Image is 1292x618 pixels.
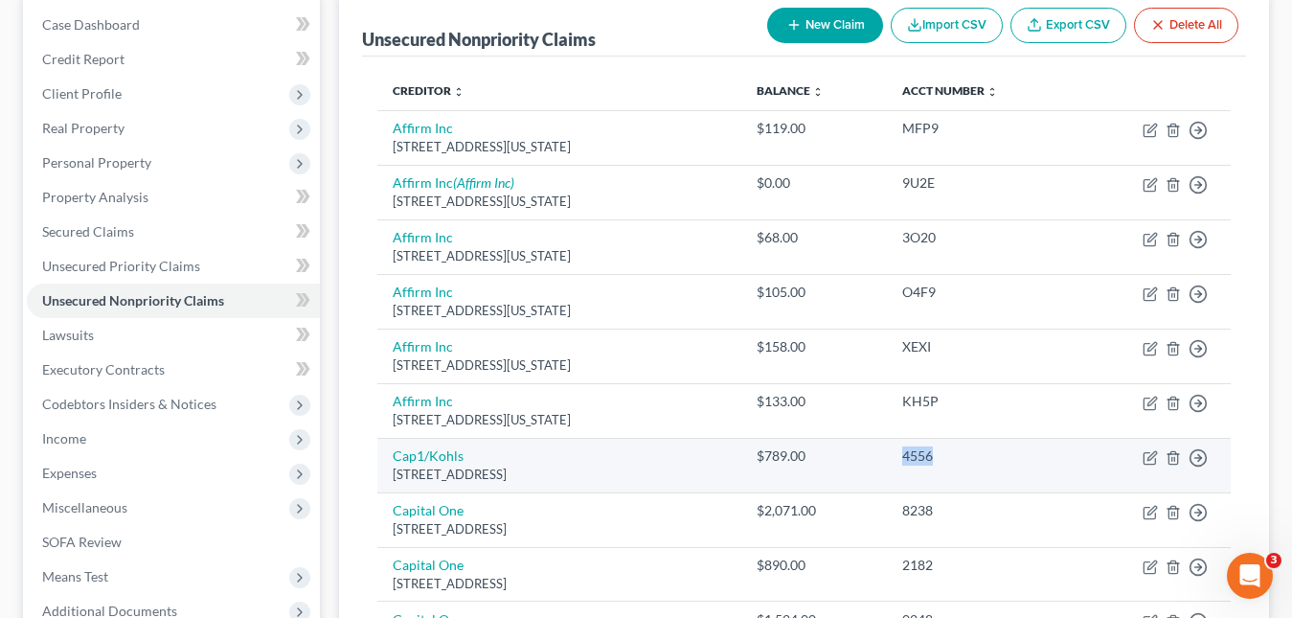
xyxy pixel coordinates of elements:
span: 3 [1266,553,1281,568]
div: $158.00 [757,337,872,356]
div: [STREET_ADDRESS][US_STATE] [393,138,726,156]
div: $789.00 [757,446,872,466]
a: Affirm Inc [393,120,453,136]
div: [STREET_ADDRESS][US_STATE] [393,411,726,429]
button: New Claim [767,8,883,43]
a: Credit Report [27,42,320,77]
a: Capital One [393,502,464,518]
div: 4556 [902,446,1060,466]
i: unfold_more [812,86,824,98]
span: Expenses [42,465,97,481]
a: Unsecured Nonpriority Claims [27,284,320,318]
div: [STREET_ADDRESS] [393,466,726,484]
div: $68.00 [757,228,872,247]
div: [STREET_ADDRESS][US_STATE] [393,247,726,265]
a: Lawsuits [27,318,320,353]
div: Unsecured Nonpriority Claims [362,28,596,51]
button: Import CSV [891,8,1003,43]
span: Lawsuits [42,327,94,343]
a: Case Dashboard [27,8,320,42]
i: (Affirm Inc) [453,174,514,191]
div: 2182 [902,556,1060,575]
span: SOFA Review [42,534,122,550]
a: Acct Number unfold_more [902,83,998,98]
i: unfold_more [986,86,998,98]
a: Export CSV [1010,8,1126,43]
span: Income [42,430,86,446]
a: Secured Claims [27,215,320,249]
span: Credit Report [42,51,125,67]
div: 8238 [902,501,1060,520]
div: $2,071.00 [757,501,872,520]
a: Affirm Inc(Affirm Inc) [393,174,514,191]
div: XEXI [902,337,1060,356]
div: $105.00 [757,283,872,302]
a: Affirm Inc [393,393,453,409]
a: Cap1/Kohls [393,447,464,464]
a: Affirm Inc [393,229,453,245]
div: [STREET_ADDRESS][US_STATE] [393,302,726,320]
div: KH5P [902,392,1060,411]
span: Secured Claims [42,223,134,240]
div: $0.00 [757,173,872,193]
i: unfold_more [453,86,465,98]
div: $119.00 [757,119,872,138]
a: Unsecured Priority Claims [27,249,320,284]
a: Property Analysis [27,180,320,215]
div: $133.00 [757,392,872,411]
a: Creditor unfold_more [393,83,465,98]
div: [STREET_ADDRESS] [393,520,726,538]
div: 3O20 [902,228,1060,247]
span: Unsecured Nonpriority Claims [42,292,224,309]
span: Executory Contracts [42,361,165,378]
a: Capital One [393,557,464,573]
a: Executory Contracts [27,353,320,387]
div: [STREET_ADDRESS] [393,575,726,593]
a: Affirm Inc [393,284,453,300]
span: Personal Property [42,154,151,171]
button: Delete All [1134,8,1238,43]
span: Codebtors Insiders & Notices [42,396,216,412]
span: Unsecured Priority Claims [42,258,200,274]
div: MFP9 [902,119,1060,138]
span: Real Property [42,120,125,136]
div: [STREET_ADDRESS][US_STATE] [393,356,726,375]
div: [STREET_ADDRESS][US_STATE] [393,193,726,211]
span: Means Test [42,568,108,584]
a: Balance unfold_more [757,83,824,98]
span: Client Profile [42,85,122,102]
a: Affirm Inc [393,338,453,355]
div: $890.00 [757,556,872,575]
div: O4F9 [902,283,1060,302]
span: Property Analysis [42,189,148,205]
span: Case Dashboard [42,16,140,33]
iframe: Intercom live chat [1227,553,1273,599]
a: SOFA Review [27,525,320,560]
div: 9U2E [902,173,1060,193]
span: Miscellaneous [42,499,127,515]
